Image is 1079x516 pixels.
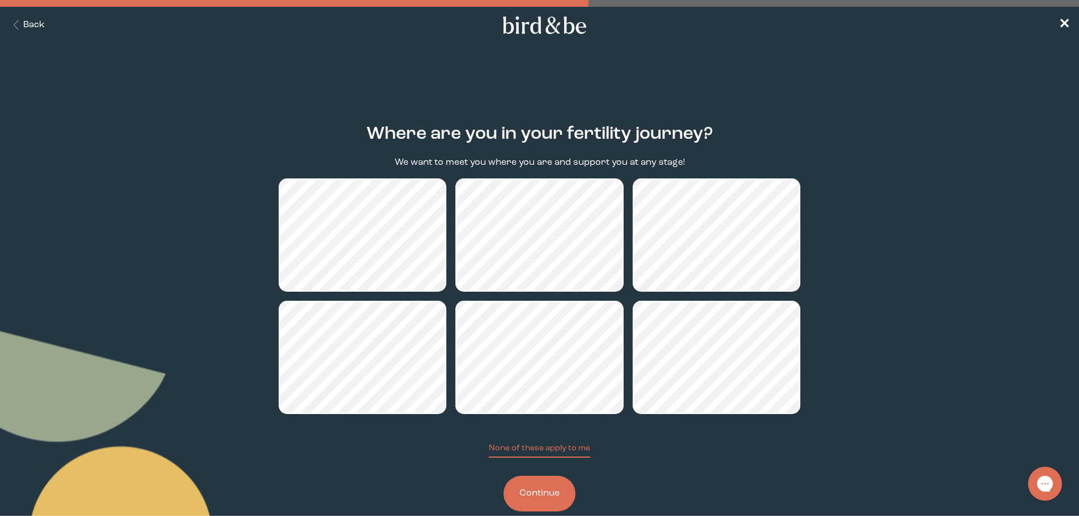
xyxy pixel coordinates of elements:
[1059,18,1070,32] span: ✕
[366,121,713,147] h2: Where are you in your fertility journey?
[1022,463,1068,505] iframe: Gorgias live chat messenger
[504,476,575,511] button: Continue
[9,19,45,32] button: Back Button
[489,442,590,458] button: None of these apply to me
[1059,15,1070,35] a: ✕
[395,156,685,169] p: We want to meet you where you are and support you at any stage!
